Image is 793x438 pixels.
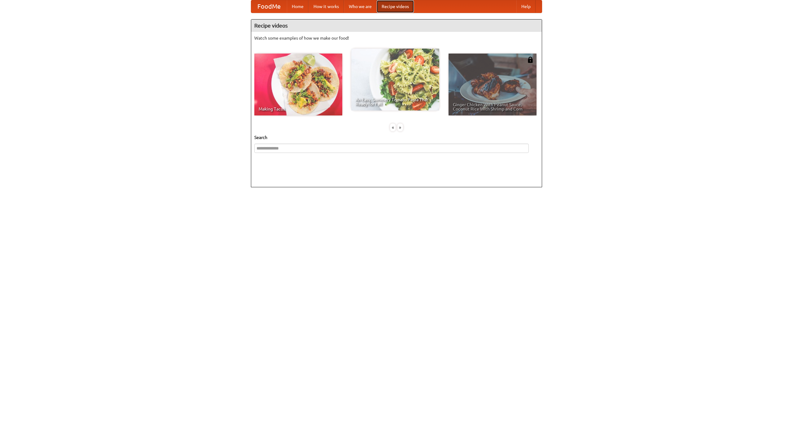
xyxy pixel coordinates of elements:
a: How it works [309,0,344,13]
h5: Search [254,134,539,141]
a: Making Tacos [254,54,342,115]
a: Help [516,0,536,13]
a: An Easy, Summery Tomato Pasta That's Ready for Fall [351,49,439,111]
div: » [397,124,403,131]
span: An Easy, Summery Tomato Pasta That's Ready for Fall [356,98,435,106]
a: Recipe videos [377,0,414,13]
p: Watch some examples of how we make our food! [254,35,539,41]
a: FoodMe [251,0,287,13]
h4: Recipe videos [251,20,542,32]
span: Making Tacos [259,107,338,111]
a: Home [287,0,309,13]
img: 483408.png [527,57,533,63]
div: « [390,124,396,131]
a: Who we are [344,0,377,13]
